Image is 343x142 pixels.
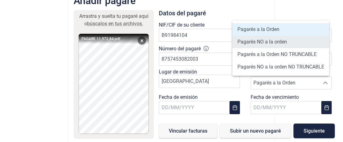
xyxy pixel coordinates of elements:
[251,77,320,89] span: Pagarés a la Orden
[76,13,151,28] div: Arrastra y suelta tu pagaré aquí o
[251,94,299,101] label: Fecha de vencimiento
[87,21,143,27] span: búscalos en tus archivos.
[159,124,217,138] button: Vincular facturas
[237,51,317,58] span: Pagarés a la Orden NO TRUNCABLE
[294,124,335,138] button: Siguiente
[230,129,281,133] span: Subir un nuevo pagaré
[159,69,197,75] label: Lugar de emisión
[159,94,198,101] label: Fecha de emisión
[232,23,329,36] li: Pagarés a la Orden
[159,45,201,53] label: Número del pagaré
[220,124,291,138] button: Subir un nuevo pagaré
[232,36,329,48] li: Pagarés NO a la orden
[169,129,207,133] span: Vincular facturas
[321,101,332,114] button: Choose Date
[304,129,325,133] span: Siguiente
[232,48,329,61] li: Pagarés a la Orden NO TRUNCABLE
[237,26,279,33] span: Pagarés a la Orden
[251,101,321,114] input: DD/MM/YYYY
[159,101,230,114] input: DD/MM/YYYY
[237,38,287,46] span: Pagarés NO a la orden
[230,101,240,114] button: Choose Date
[232,61,329,73] li: Pagarés NO a la orden NO TRUNCABLE
[159,10,335,16] h3: Datos del pagaré
[159,21,205,29] label: NIF/CIF de su cliente
[237,63,324,71] span: Pagarés NO a la orden NO TRUNCABLE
